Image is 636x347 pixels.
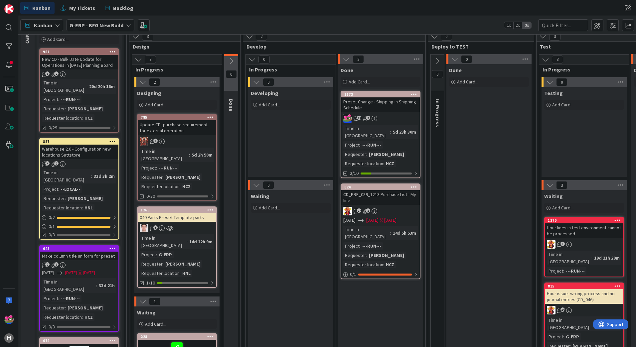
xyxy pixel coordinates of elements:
div: CD_PRE_089_1213 Purchase List - My line [341,190,420,205]
div: LC [545,306,623,314]
span: Kanban [32,4,51,12]
img: JK [4,315,14,324]
span: 27 [357,208,361,213]
div: HCZ [384,261,396,268]
img: LC [547,306,556,314]
div: New CD - Bulk Date Update for Operations in [DATE] Planning Board [40,55,118,69]
div: LC [341,207,420,215]
span: Add Card... [145,321,166,327]
span: 1 [149,297,160,305]
a: 648Make column title uniform for preset[DATE][DATE][DATE]Time in [GEOGRAPHIC_DATA]:33d 21hProject... [39,245,119,332]
div: 5d 23h 30m [391,128,418,136]
span: Add Card... [552,205,573,211]
div: ---RUN--- [59,96,81,103]
span: 2 [366,208,370,213]
div: Update CD- purchase requirement for external operation [138,120,216,135]
div: 815 [545,283,623,289]
span: : [189,151,190,159]
div: HCZ [83,114,94,122]
a: Backlog [101,2,137,14]
div: Project [547,267,563,275]
div: 1265 [138,207,216,213]
span: : [180,270,181,277]
div: ---RUN--- [157,164,179,172]
div: LC [545,240,623,249]
span: : [86,83,87,90]
div: ---RUN--- [59,295,81,302]
div: ---RUN--- [361,141,383,149]
div: 1370Hour lines in test environment cannot be processed [545,217,623,238]
div: 674 [43,338,118,343]
span: 1/10 [146,280,155,287]
a: 887Warehouse 2.0 - Configuration new locations SattstoreTime in [GEOGRAPHIC_DATA]:33d 3h 2mProjec... [39,138,119,240]
span: Add Card... [47,36,69,42]
span: 3 [153,225,158,230]
span: 0 / 1 [49,223,55,230]
div: 1173 [341,91,420,97]
div: 981 [43,50,118,54]
span: : [366,151,367,158]
div: Project [42,185,58,193]
div: 887Warehouse 2.0 - Configuration new locations Sattstore [40,139,118,159]
span: 3 [560,242,565,246]
span: : [591,254,592,262]
span: 2/10 [350,170,359,177]
span: : [383,160,384,167]
span: 0 [432,70,443,78]
img: JK [343,114,352,123]
span: 2 [54,161,59,166]
div: Requester [343,252,366,259]
a: 981New CD - Bulk Date Update for Operations in [DATE] Planning BoardTime in [GEOGRAPHIC_DATA]:20d... [39,48,119,133]
span: : [58,96,59,103]
div: Project [343,242,360,250]
span: : [366,252,367,259]
span: : [563,333,564,340]
span: : [163,260,164,268]
span: : [163,173,164,181]
span: In Progress [135,66,214,73]
span: Add Card... [457,79,478,85]
span: : [96,282,97,289]
div: Time in [GEOGRAPHIC_DATA] [343,125,390,139]
span: Support [14,1,30,9]
span: 1 [45,71,50,76]
div: Hour lines in test environment cannot be processed [545,223,623,238]
img: LC [547,240,556,249]
div: Project [343,141,360,149]
span: 4 [45,161,50,166]
span: [DATE] [65,269,77,276]
span: 0 / 2 [49,214,55,221]
div: Requester [140,260,163,268]
div: Make column title uniform for preset [40,252,118,260]
span: Done [341,67,353,73]
span: : [360,141,361,149]
div: Hour issue- wrong process and no journal entries (CD_046) [545,289,623,304]
div: --LOCAL-- [59,185,82,193]
div: Project [140,164,156,172]
span: : [65,195,66,202]
div: 815 [548,284,623,289]
div: 1370 [548,218,623,223]
span: 0 [258,56,270,63]
span: 14 [560,307,565,312]
span: 3x [522,22,531,29]
div: [PERSON_NAME] [367,151,406,158]
div: 1265 [141,208,216,212]
div: 14d 5h 53m [391,229,418,237]
div: G-ERP [157,251,174,258]
a: Kanban [20,2,55,14]
div: 1370 [545,217,623,223]
div: Requester location [42,313,82,321]
img: LC [343,207,352,215]
span: 2 [149,78,160,86]
span: : [156,164,157,172]
span: Designing [137,90,161,96]
span: In Progress [543,66,621,73]
span: [DATE] [343,217,356,224]
div: ll [138,224,216,232]
div: Project [547,333,563,340]
span: 0 [263,78,274,86]
div: HNL [83,204,94,211]
div: [PERSON_NAME] [164,173,202,181]
div: JK [341,114,420,123]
